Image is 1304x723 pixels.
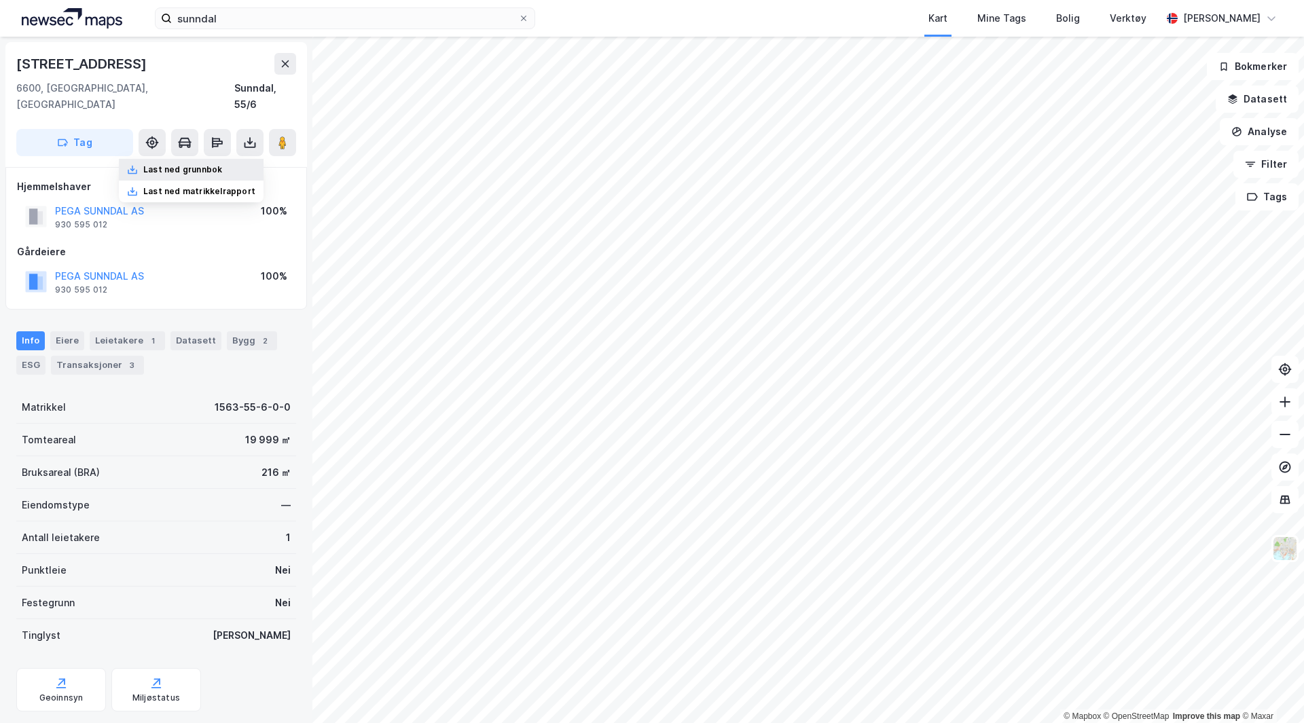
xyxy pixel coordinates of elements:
button: Tag [16,129,133,156]
div: Kontrollprogram for chat [1236,658,1304,723]
div: Tinglyst [22,627,60,644]
div: 100% [261,268,287,284]
div: Kart [928,10,947,26]
div: Last ned grunnbok [143,164,222,175]
a: OpenStreetMap [1104,711,1170,721]
button: Tags [1235,183,1299,210]
div: 1 [286,530,291,546]
div: Nei [275,562,291,578]
div: Mine Tags [977,10,1026,26]
a: Mapbox [1064,711,1101,721]
button: Analyse [1220,118,1299,145]
div: 1563-55-6-0-0 [215,399,291,415]
div: Gårdeiere [17,244,295,260]
div: Bygg [227,331,277,350]
div: 3 [125,358,139,372]
div: 930 595 012 [55,284,107,295]
div: Last ned matrikkelrapport [143,186,255,197]
div: ESG [16,356,46,375]
div: Datasett [170,331,221,350]
div: Miljøstatus [132,692,180,703]
div: Punktleie [22,562,67,578]
div: — [281,497,291,513]
div: Eiendomstype [22,497,90,513]
div: 930 595 012 [55,219,107,230]
div: Transaksjoner [51,356,144,375]
div: 216 ㎡ [261,464,291,481]
div: Info [16,331,45,350]
div: Matrikkel [22,399,66,415]
div: Antall leietakere [22,530,100,546]
input: Søk på adresse, matrikkel, gårdeiere, leietakere eller personer [172,8,518,29]
div: [PERSON_NAME] [1183,10,1261,26]
button: Datasett [1216,86,1299,113]
div: [STREET_ADDRESS] [16,53,149,75]
div: [PERSON_NAME] [213,627,291,644]
img: logo.a4113a55bc3d86da70a041830d287a7e.svg [22,8,122,29]
div: Nei [275,595,291,611]
div: Eiere [50,331,84,350]
div: 1 [146,334,160,348]
div: Leietakere [90,331,165,350]
div: Tomteareal [22,432,76,448]
div: 100% [261,203,287,219]
div: Bolig [1056,10,1080,26]
iframe: Chat Widget [1236,658,1304,723]
div: 6600, [GEOGRAPHIC_DATA], [GEOGRAPHIC_DATA] [16,80,234,113]
div: Festegrunn [22,595,75,611]
div: Verktøy [1110,10,1146,26]
a: Improve this map [1173,711,1240,721]
div: 19 999 ㎡ [245,432,291,448]
div: 2 [258,334,272,348]
div: Bruksareal (BRA) [22,464,100,481]
button: Filter [1233,151,1299,178]
div: Sunndal, 55/6 [234,80,296,113]
div: Geoinnsyn [39,692,84,703]
button: Bokmerker [1207,53,1299,80]
img: Z [1272,536,1298,561]
div: Hjemmelshaver [17,179,295,195]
